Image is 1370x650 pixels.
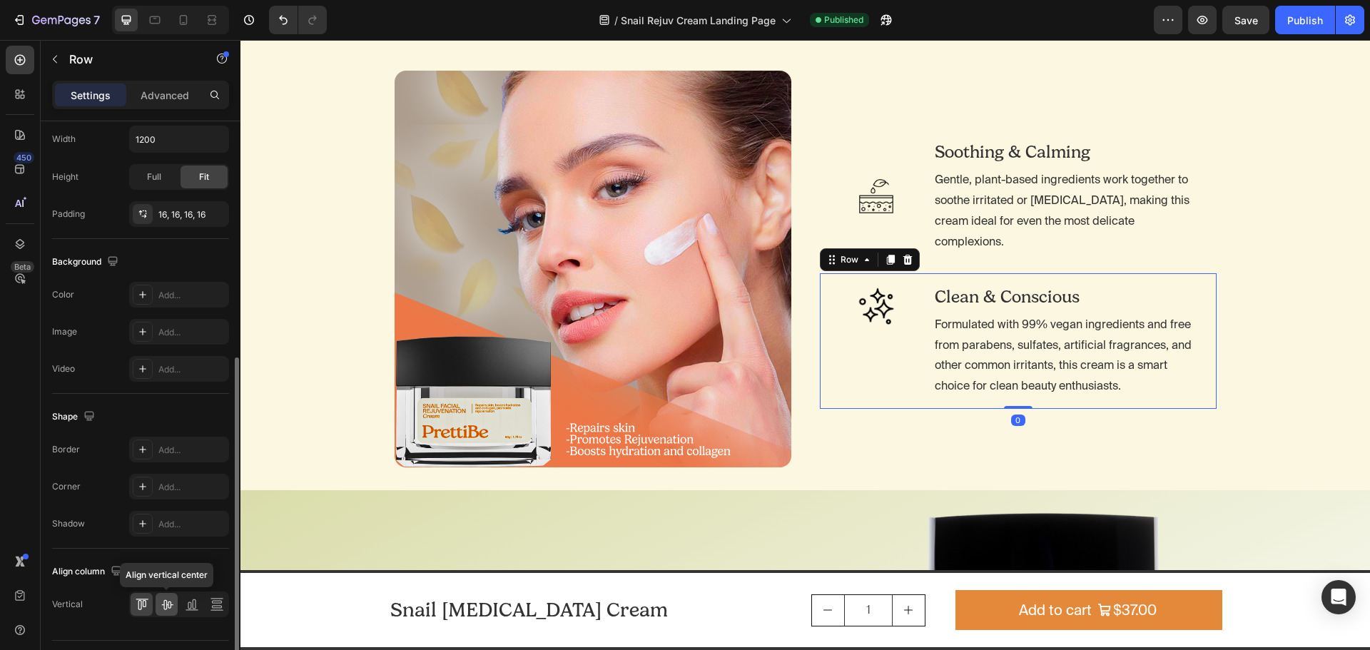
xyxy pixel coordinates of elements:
span: / [614,13,618,28]
div: Add... [158,289,225,302]
iframe: Design area [240,40,1370,650]
span: Fit [199,171,209,183]
div: Row [597,213,621,226]
div: Width [52,133,76,146]
input: Auto [130,126,228,152]
div: Corner [52,480,81,493]
div: Height [52,171,78,183]
p: Gentle, plant-based ingredients work together to soothe irritated or [MEDICAL_DATA], making this ... [694,129,963,211]
div: 0 [771,375,785,386]
div: Background [52,253,121,272]
div: Publish [1287,13,1323,28]
span: Published [824,14,863,26]
div: Vertical [52,598,83,611]
button: 7 [6,6,106,34]
div: Border [52,443,80,456]
input: quantity [604,555,652,586]
button: Save [1222,6,1269,34]
span: Save [1234,14,1258,26]
div: Video [52,362,75,375]
p: Advanced [141,88,189,103]
img: gempages_580338453292515924-d2bc5594-dd90-4d7e-b77e-798790b46d06.png [619,139,653,173]
h2: Snail [MEDICAL_DATA] Cream [148,556,559,584]
div: Shadow [52,517,85,530]
div: Add... [158,518,225,531]
div: Beta [11,261,34,273]
div: Padding [52,208,85,220]
button: Add to cart [715,550,981,590]
div: Undo/Redo [269,6,327,34]
div: Align column [52,562,125,582]
div: Open Intercom Messenger [1321,580,1356,614]
p: Settings [71,88,111,103]
p: 7 [93,11,100,29]
button: decrement [572,555,604,586]
p: Row [69,51,191,68]
img: gempages_580338453292515924-d8b2c2a2-b684-4888-912c-54b89a9a16fa.png [614,245,658,288]
img: gempages_580338453292515924-1d80ef1f-d464-4f32-8459-5e1b44df4ef0.png [154,31,551,427]
div: Add... [158,326,225,339]
button: increment [652,555,684,586]
div: 450 [14,152,34,163]
div: Image [52,325,77,338]
span: Snail Rejuv Cream Landing Page [621,13,776,28]
h2: Clean & Conscious [693,245,965,270]
div: Color [52,288,74,301]
div: $37.00 [871,559,918,582]
h2: Soothing & Calming [693,100,965,125]
button: Publish [1275,6,1335,34]
div: Add... [158,363,225,376]
div: Add to cart [778,560,851,580]
div: Add... [158,444,225,457]
div: Add... [158,481,225,494]
div: 16, 16, 16, 16 [158,208,225,221]
div: Shape [52,407,98,427]
span: Full [147,171,161,183]
p: Formulated with 99% vegan ingredients and free from parabens, sulfates, artificial fragrances, an... [694,274,963,356]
